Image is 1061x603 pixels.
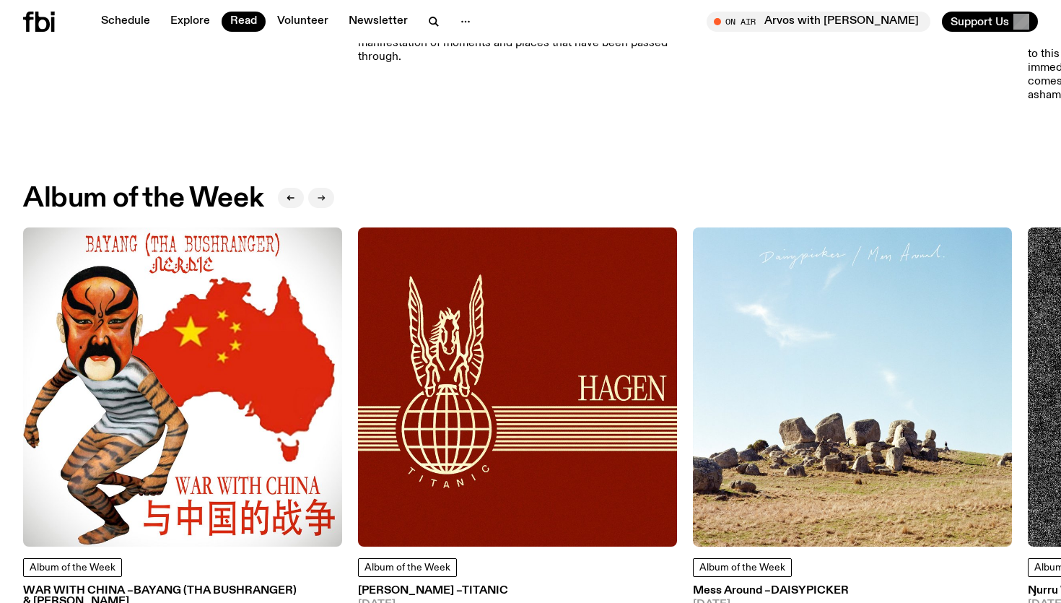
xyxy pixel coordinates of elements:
h3: Mess Around – [693,586,1012,597]
span: Support Us [951,15,1009,28]
h2: Album of the Week [23,186,263,212]
span: Album of the Week [364,563,450,573]
span: Titanic [462,585,508,597]
p: Muscle Memory is a gentle journey, with each piece a tactile manifestation of moments and places ... [358,22,677,64]
a: Schedule [92,12,159,32]
button: Support Us [942,12,1038,32]
button: On AirArvos with [PERSON_NAME] [707,12,930,32]
a: Explore [162,12,219,32]
a: Album of the Week [358,558,457,577]
h3: [PERSON_NAME] – [358,586,677,597]
a: Album of the Week [23,558,122,577]
a: Album of the Week [693,558,792,577]
a: Read [222,12,266,32]
span: Album of the Week [699,563,785,573]
a: Volunteer [268,12,337,32]
span: Album of the Week [30,563,115,573]
a: Newsletter [340,12,416,32]
span: Daisypicker [771,585,849,597]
